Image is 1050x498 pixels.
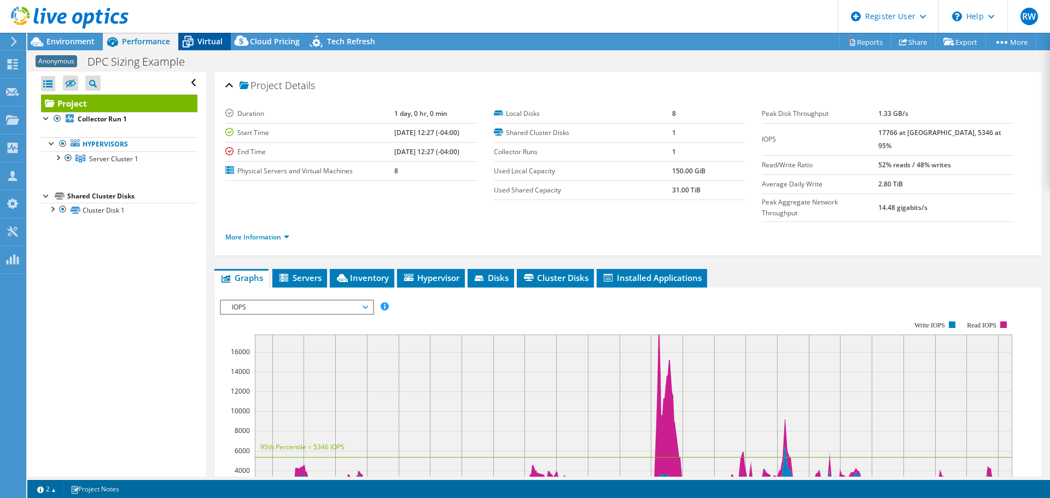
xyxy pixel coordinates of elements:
text: 14000 [231,367,250,376]
b: 150.00 GiB [672,166,705,175]
b: 1 day, 0 hr, 0 min [394,109,447,118]
b: 1.33 GB/s [878,109,908,118]
span: Anonymous [36,55,77,67]
text: 95th Percentile = 5346 IOPS [260,442,345,452]
text: 4000 [235,466,250,475]
div: Shared Cluster Disks [67,190,197,203]
span: Details [285,79,315,92]
b: 2.80 TiB [878,179,903,189]
label: Shared Cluster Disks [494,127,672,138]
label: Physical Servers and Virtual Machines [225,166,394,177]
text: 12000 [231,386,250,396]
span: Server Cluster 1 [89,154,138,163]
span: Tech Refresh [327,36,375,46]
label: Peak Disk Throughput [762,108,878,119]
a: More Information [225,232,289,242]
span: Inventory [335,272,389,283]
b: 17766 at [GEOGRAPHIC_DATA], 5346 at 95% [878,128,1001,150]
a: Hypervisors [41,137,197,151]
span: Graphs [220,272,263,283]
label: Peak Aggregate Network Throughput [762,197,878,219]
label: Used Shared Capacity [494,185,672,196]
b: 14.48 gigabits/s [878,203,927,212]
text: Write IOPS [914,321,945,329]
label: Collector Runs [494,147,672,157]
text: 6000 [235,446,250,455]
b: 1 [672,147,676,156]
label: Average Daily Write [762,179,878,190]
span: Installed Applications [602,272,702,283]
text: 8000 [235,426,250,435]
a: Share [891,33,936,50]
span: RW [1020,8,1038,25]
svg: \n [952,11,962,21]
a: Server Cluster 1 [41,151,197,166]
label: End Time [225,147,394,157]
span: Performance [122,36,170,46]
span: Virtual [197,36,223,46]
b: 8 [394,166,398,175]
span: Disks [473,272,509,283]
span: Cloud Pricing [250,36,300,46]
span: IOPS [226,301,367,314]
a: Project Notes [63,482,127,496]
h1: DPC Sizing Example [83,56,202,68]
a: Collector Run 1 [41,112,197,126]
b: Collector Run 1 [78,114,127,124]
label: Used Local Capacity [494,166,672,177]
span: Hypervisor [402,272,459,283]
b: 31.00 TiB [672,185,701,195]
a: More [985,33,1036,50]
a: 2 [30,482,63,496]
a: Cluster Disk 1 [41,203,197,217]
label: IOPS [762,134,878,145]
b: 1 [672,128,676,137]
b: [DATE] 12:27 (-04:00) [394,147,459,156]
text: 10000 [231,406,250,415]
a: Project [41,95,197,112]
a: Reports [839,33,891,50]
b: [DATE] 12:27 (-04:00) [394,128,459,137]
span: Project [240,80,282,91]
label: Local Disks [494,108,672,119]
b: 8 [672,109,676,118]
text: Read IOPS [967,321,997,329]
span: Environment [46,36,95,46]
label: Duration [225,108,394,119]
span: Servers [278,272,322,283]
label: Start Time [225,127,394,138]
a: Export [935,33,986,50]
span: Cluster Disks [522,272,588,283]
text: 16000 [231,347,250,356]
b: 52% reads / 48% writes [878,160,951,169]
label: Read/Write Ratio [762,160,878,171]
